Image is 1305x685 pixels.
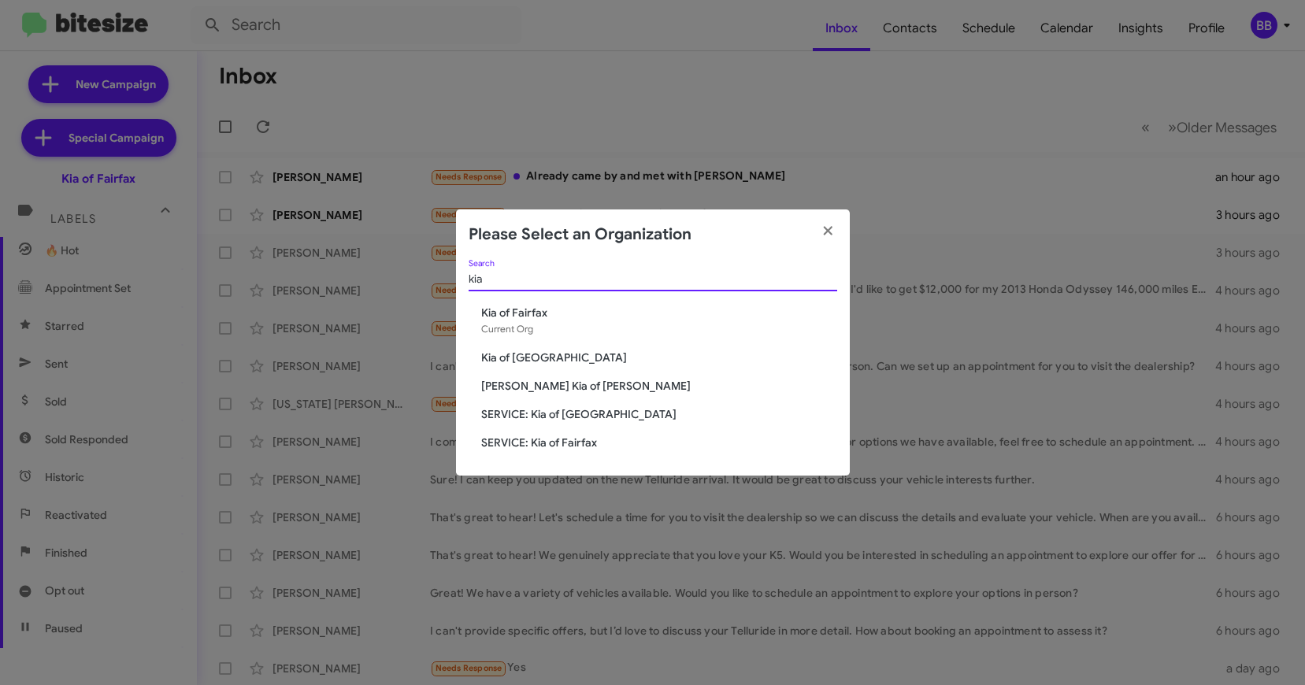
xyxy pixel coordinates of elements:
[481,378,837,394] span: [PERSON_NAME] Kia of [PERSON_NAME]
[469,222,691,247] h2: Please Select an Organization
[481,435,837,450] span: SERVICE: Kia of Fairfax
[481,406,837,422] span: SERVICE: Kia of [GEOGRAPHIC_DATA]
[481,305,837,320] span: Kia of Fairfax
[481,350,837,365] span: Kia of [GEOGRAPHIC_DATA]
[481,323,533,335] span: Current Org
